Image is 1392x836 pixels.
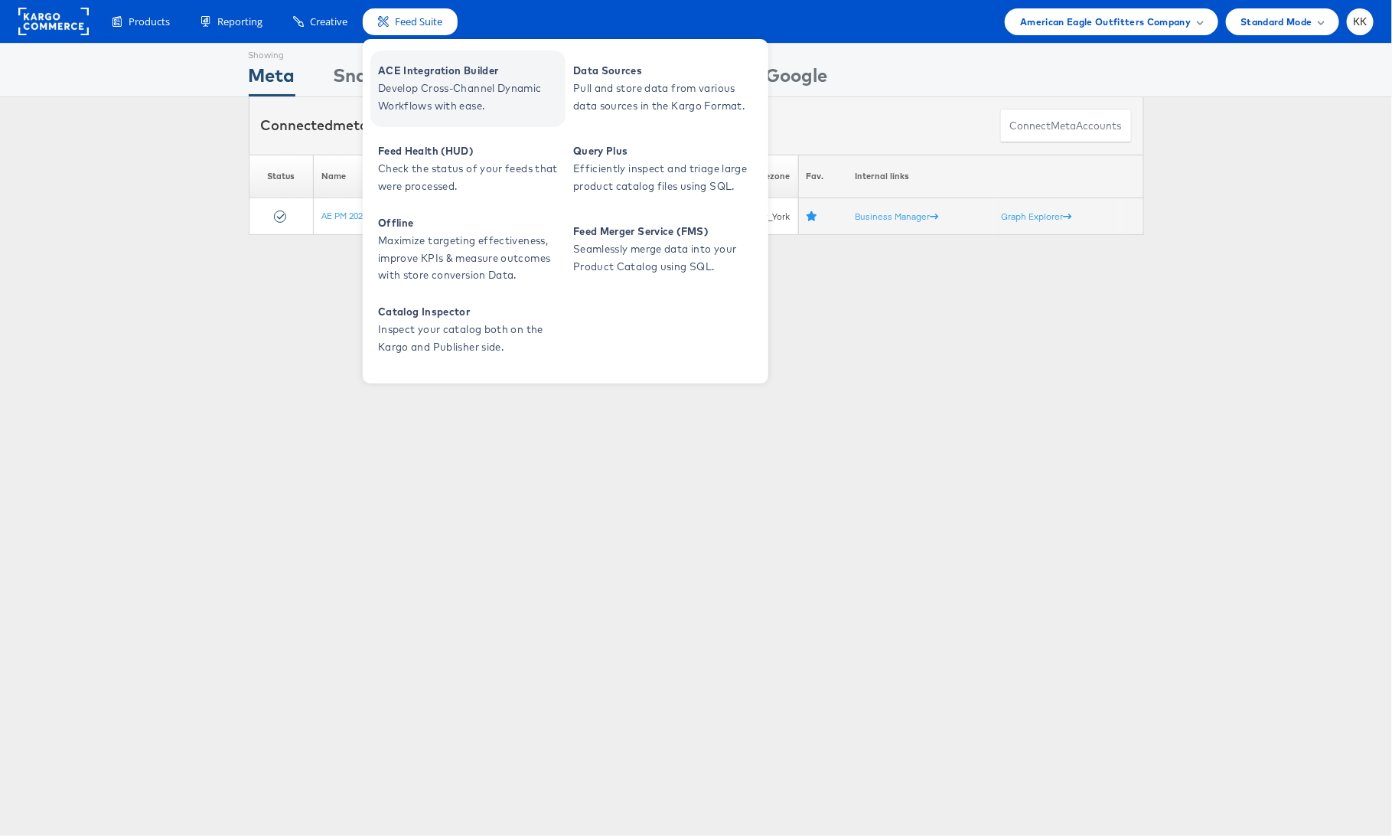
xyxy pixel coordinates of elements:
span: Inspect your catalog both on the Kargo and Publisher side. [378,321,562,356]
span: Check the status of your feeds that were processed. [378,160,562,195]
span: Feed Health (HUD) [378,142,562,160]
span: KK [1353,17,1368,27]
span: Data Sources [573,62,757,80]
span: Catalog Inspector [378,303,562,321]
div: Showing [249,44,295,62]
span: Seamlessly merge data into your Product Catalog using SQL. [573,240,757,276]
span: Products [129,15,170,29]
a: Business Manager [855,211,938,222]
span: Offline [378,214,562,232]
span: Standard Mode [1241,14,1312,30]
span: meta [334,116,369,134]
span: meta [1051,119,1077,133]
span: Feed Merger Service (FMS) [573,223,757,240]
a: Offline Maximize targeting effectiveness, improve KPIs & measure outcomes with store conversion D... [370,211,566,288]
a: Feed Merger Service (FMS) Seamlessly merge data into your Product Catalog using SQL. [566,211,761,288]
th: Name [313,155,458,198]
span: Efficiently inspect and triage large product catalog files using SQL. [573,160,757,195]
th: Status [249,155,313,198]
a: Feed Health (HUD) Check the status of your feeds that were processed. [370,131,566,207]
span: American Eagle Outfitters Company [1020,14,1191,30]
span: Creative [310,15,347,29]
div: Connected accounts [261,116,429,136]
div: Google [766,62,828,96]
span: Maximize targeting effectiveness, improve KPIs & measure outcomes with store conversion Data. [378,232,562,284]
div: Meta [249,62,295,96]
a: Data Sources Pull and store data from various data sources in the Kargo Format. [566,51,761,127]
a: AE PM 2020 [321,210,367,221]
a: Query Plus Efficiently inspect and triage large product catalog files using SQL. [566,131,761,207]
a: ACE Integration Builder Develop Cross-Channel Dynamic Workflows with ease. [370,51,566,127]
span: ACE Integration Builder [378,62,562,80]
a: Graph Explorer [1001,211,1071,222]
span: Query Plus [573,142,757,160]
button: ConnectmetaAccounts [1000,109,1132,143]
span: Feed Suite [395,15,442,29]
a: Catalog Inspector Inspect your catalog both on the Kargo and Publisher side. [370,292,566,368]
span: Reporting [217,15,262,29]
div: Snapchat [334,62,419,96]
span: Develop Cross-Channel Dynamic Workflows with ease. [378,80,562,115]
span: Pull and store data from various data sources in the Kargo Format. [573,80,757,115]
